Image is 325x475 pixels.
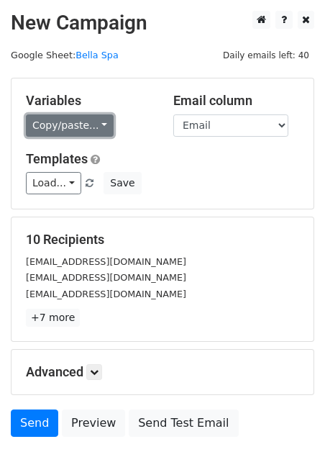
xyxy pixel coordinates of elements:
a: Send Test Email [129,410,238,437]
small: [EMAIL_ADDRESS][DOMAIN_NAME] [26,289,186,299]
h5: Advanced [26,364,299,380]
a: Preview [62,410,125,437]
h5: 10 Recipients [26,232,299,248]
a: Daily emails left: 40 [218,50,314,60]
a: Templates [26,151,88,166]
a: Bella Spa [75,50,119,60]
h5: Variables [26,93,152,109]
small: [EMAIL_ADDRESS][DOMAIN_NAME] [26,256,186,267]
h5: Email column [173,93,299,109]
small: [EMAIL_ADDRESS][DOMAIN_NAME] [26,272,186,283]
a: Load... [26,172,81,194]
iframe: Chat Widget [253,406,325,475]
span: Daily emails left: 40 [218,47,314,63]
a: +7 more [26,309,80,327]
a: Copy/paste... [26,114,114,137]
h2: New Campaign [11,11,314,35]
button: Save [104,172,141,194]
small: Google Sheet: [11,50,119,60]
a: Send [11,410,58,437]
